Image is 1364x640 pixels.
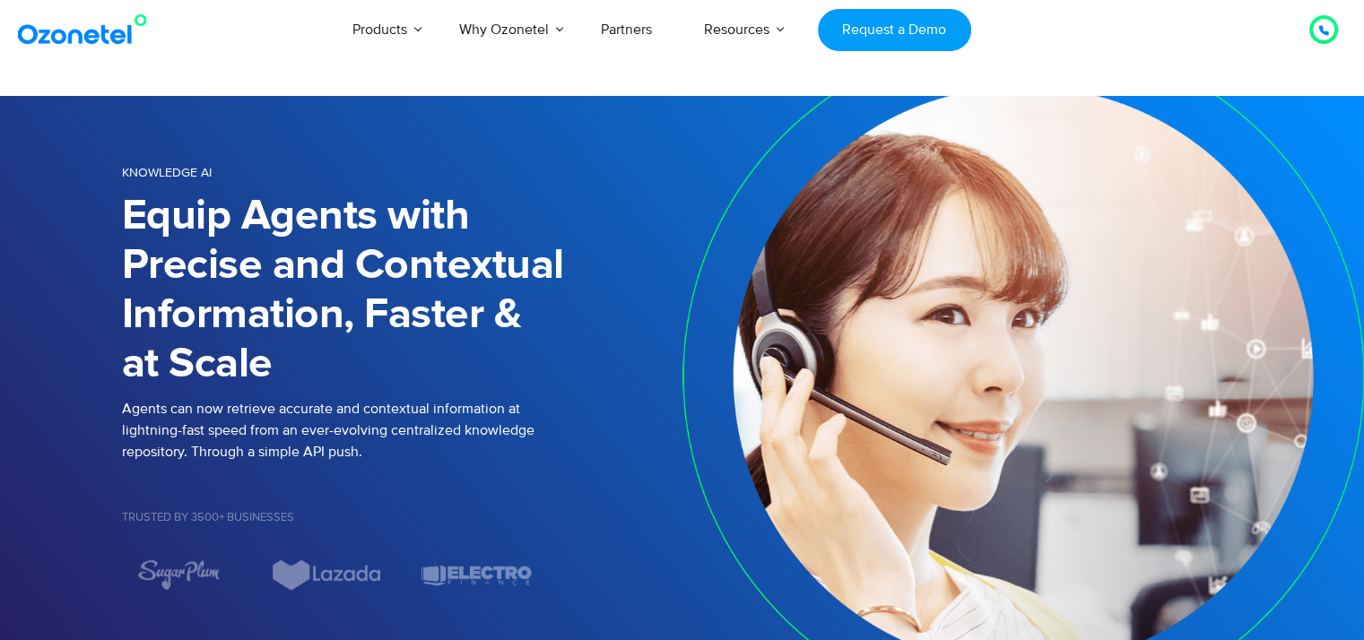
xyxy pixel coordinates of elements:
[122,559,682,591] div: Image Carousel
[122,165,212,180] span: Knowledge AI
[271,559,384,591] img: Lazada
[122,559,235,591] div: 5 / 7
[122,398,682,463] p: Agents can now retrieve accurate and contextual information at lightning-fast speed from an ever-...
[271,559,384,591] div: 6 / 7
[135,559,220,591] img: sugarplum
[420,559,533,591] img: electro
[122,512,682,523] h5: Trusted by 3500+ Businesses
[420,559,533,591] div: 7 / 7
[818,9,971,51] a: Request a Demo
[122,192,682,389] h1: Equip Agents with Precise and Contextual Information, Faster & at Scale
[569,565,682,586] div: 1 / 7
